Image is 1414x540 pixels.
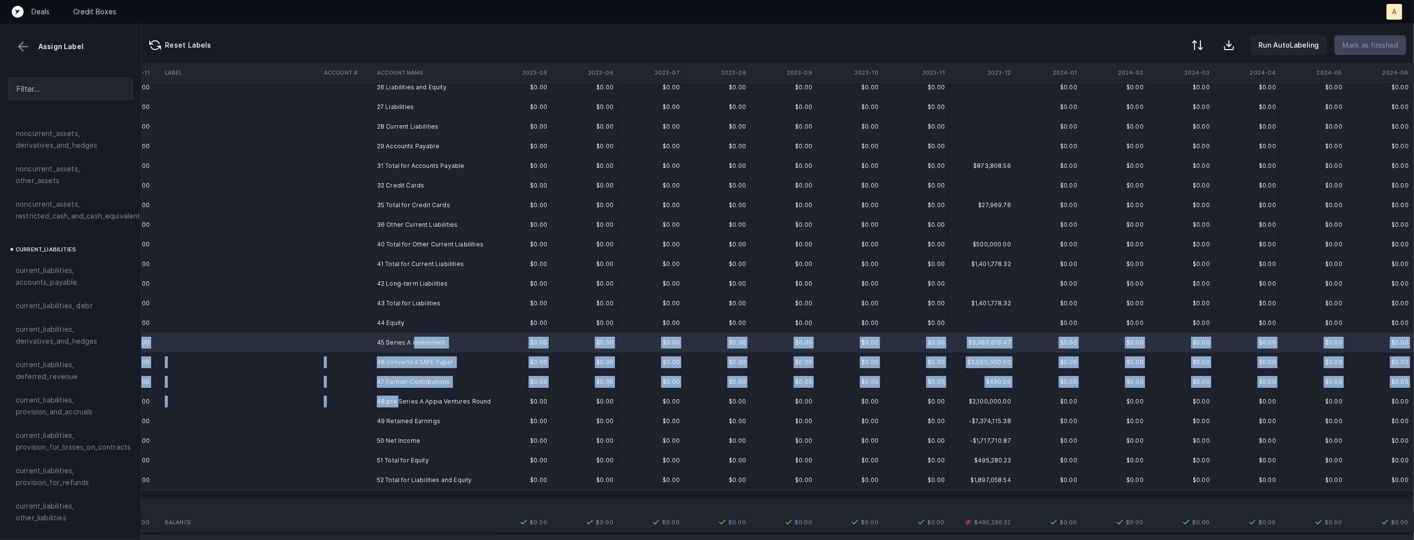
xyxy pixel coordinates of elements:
[551,215,617,235] td: $0.00
[684,352,750,372] td: $0.00
[617,176,684,195] td: $0.00
[73,7,116,17] p: Credit Boxes
[684,136,750,156] td: $0.00
[485,313,551,333] td: $0.00
[882,372,949,392] td: $0.00
[1081,333,1147,352] td: $0.00
[1214,235,1280,254] td: $0.00
[1280,63,1346,82] th: 2024-05
[882,333,949,352] td: $0.00
[1280,274,1346,294] td: $0.00
[485,117,551,136] td: $0.00
[617,117,684,136] td: $0.00
[1392,7,1397,17] p: A
[373,352,493,372] td: 46 converted SAFE Paper
[1081,254,1147,274] td: $0.00
[882,254,949,274] td: $0.00
[684,294,750,313] td: $0.00
[882,156,949,176] td: $0.00
[1280,117,1346,136] td: $0.00
[882,78,949,97] td: $0.00
[1147,156,1214,176] td: $0.00
[8,78,133,100] input: Filter...
[1147,352,1214,372] td: $0.00
[373,313,493,333] td: 44 Equity
[1342,39,1398,51] p: Mark as finished
[1015,156,1081,176] td: $0.00
[949,372,1015,392] td: $490.00
[16,163,125,187] span: noncurrent_assets, other_assets
[16,128,125,151] span: noncurrent_assets, derivatives_and_hedges
[816,274,882,294] td: $0.00
[684,97,750,117] td: $0.00
[1214,215,1280,235] td: $0.00
[816,235,882,254] td: $0.00
[750,215,816,235] td: $0.00
[962,516,974,528] img: 2d4cea4e0e7287338f84d783c1d74d81.svg
[617,372,684,392] td: $0.00
[617,392,684,411] td: $0.00
[551,392,617,411] td: $0.00
[1280,136,1346,156] td: $0.00
[617,235,684,254] td: $0.00
[949,195,1015,215] td: $27,969.76
[816,97,882,117] td: $0.00
[684,63,750,82] th: 2023-08
[373,294,493,313] td: 43 Total for Liabilities
[1015,63,1081,82] th: 2024-01
[551,117,617,136] td: $0.00
[373,136,493,156] td: 29 Accounts Payable
[485,63,551,82] th: 2023-05
[1147,176,1214,195] td: $0.00
[154,195,220,215] td: $31,337.51
[882,313,949,333] td: $0.00
[373,215,493,235] td: 36 Other Current Liabilities
[1280,372,1346,392] td: $0.00
[750,352,816,372] td: $0.00
[1280,333,1346,352] td: $0.00
[750,156,816,176] td: $0.00
[1147,372,1214,392] td: $0.00
[1214,372,1280,392] td: $0.00
[1346,313,1413,333] td: $0.00
[750,274,816,294] td: $0.00
[16,324,125,347] span: current_liabilities, derivatives_and_hedges
[1048,516,1060,528] img: 7413b82b75c0d00168ab4a076994095f.svg
[1214,63,1280,82] th: 2024-04
[750,254,816,274] td: $0.00
[16,300,93,312] span: current_liabilities, debt
[949,63,1015,82] th: 2023-12
[1015,352,1081,372] td: $0.00
[373,156,493,176] td: 31 Total for Accounts Payable
[882,215,949,235] td: $0.00
[1346,215,1413,235] td: $0.00
[1015,195,1081,215] td: $0.00
[1214,97,1280,117] td: $0.00
[1379,516,1391,528] img: 7413b82b75c0d00168ab4a076994095f.svg
[1346,294,1413,313] td: $0.00
[1015,78,1081,97] td: $0.00
[949,254,1015,274] td: $1,401,778.32
[1214,156,1280,176] td: $0.00
[31,7,50,17] a: Deals
[1346,235,1413,254] td: $0.00
[551,136,617,156] td: $0.00
[750,333,816,352] td: $0.00
[551,294,617,313] td: $0.00
[1081,352,1147,372] td: $0.00
[1258,39,1319,51] p: Run AutoLabeling
[1346,117,1413,136] td: $0.00
[882,274,949,294] td: $0.00
[1081,117,1147,136] td: $0.00
[1346,136,1413,156] td: $0.00
[551,195,617,215] td: $0.00
[750,78,816,97] td: $0.00
[816,372,882,392] td: $0.00
[1180,516,1192,528] img: 7413b82b75c0d00168ab4a076994095f.svg
[1015,235,1081,254] td: $0.00
[750,176,816,195] td: $0.00
[551,313,617,333] td: $0.00
[949,352,1015,372] td: $3,500,000.00
[1346,254,1413,274] td: $0.00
